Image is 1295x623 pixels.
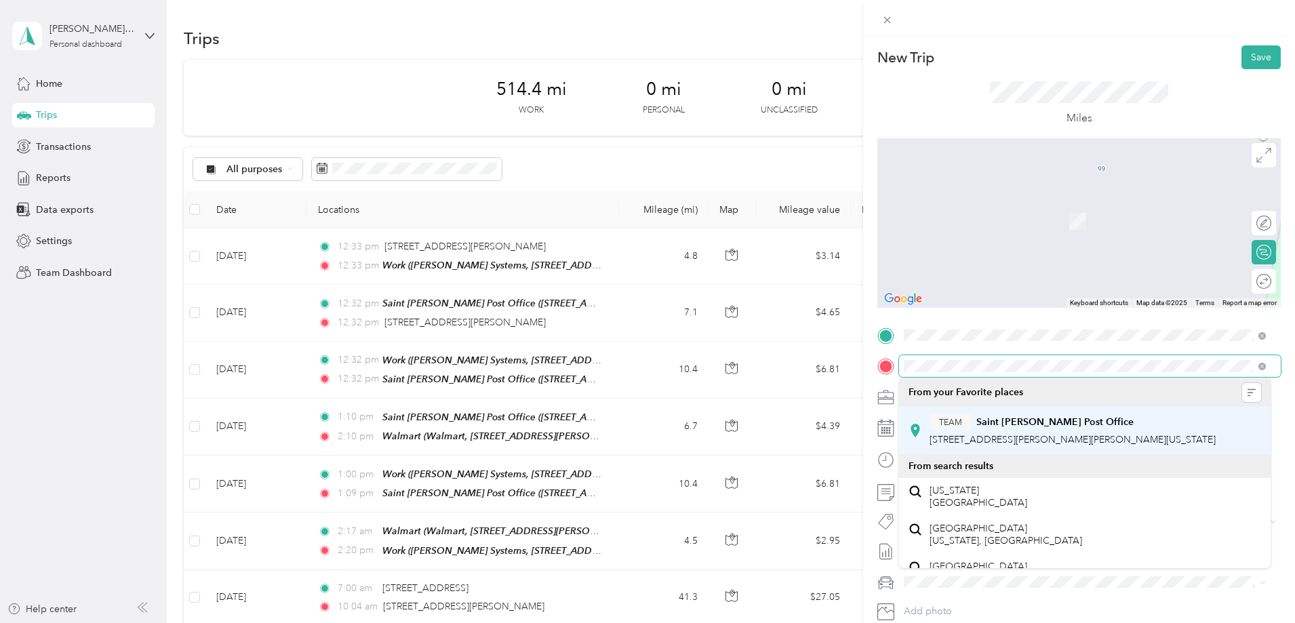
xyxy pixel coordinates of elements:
span: [STREET_ADDRESS][PERSON_NAME][PERSON_NAME][US_STATE] [930,434,1216,445]
img: Google [881,290,925,308]
span: From your Favorite places [909,386,1023,399]
iframe: Everlance-gr Chat Button Frame [1219,547,1295,623]
a: Open this area in Google Maps (opens a new window) [881,290,925,308]
p: Miles [1067,110,1092,127]
strong: Saint [PERSON_NAME] Post Office [976,416,1134,428]
button: Add photo [899,602,1281,621]
button: Keyboard shortcuts [1070,298,1128,308]
span: [GEOGRAPHIC_DATA] [US_STATE], [GEOGRAPHIC_DATA] [930,523,1082,546]
span: From search results [909,460,993,472]
button: TEAM [930,414,972,430]
a: Report a map error [1222,299,1277,306]
span: Map data ©2025 [1136,299,1187,306]
a: Terms (opens in new tab) [1195,299,1214,306]
span: TEAM [939,416,962,428]
button: Save [1241,45,1281,69]
p: New Trip [877,48,934,67]
span: [GEOGRAPHIC_DATA] [US_STATE], [GEOGRAPHIC_DATA] [930,561,1082,584]
span: [US_STATE] [GEOGRAPHIC_DATA] [930,485,1027,508]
